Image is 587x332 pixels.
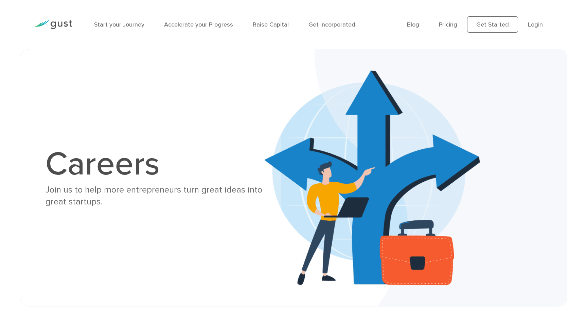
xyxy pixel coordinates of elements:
[46,184,280,208] div: Join us to help more entrepreneurs turn great ideas into great startups.
[46,148,280,181] h1: Careers
[308,21,355,28] a: Get Incorporated
[265,49,567,306] img: Careers Banner Bg
[34,20,72,29] img: Gust Logo
[253,21,289,28] a: Raise Capital
[164,21,233,28] a: Accelerate your Progress
[467,16,518,33] a: Get Started
[94,21,144,28] a: Start your Journey
[407,21,419,28] a: Blog
[528,21,543,28] a: Login
[439,21,457,28] a: Pricing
